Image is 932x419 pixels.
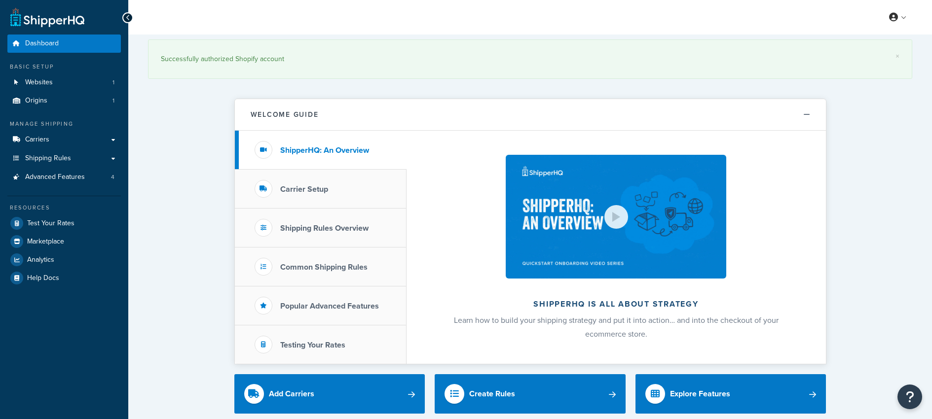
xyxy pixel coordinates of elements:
a: Test Your Rates [7,214,121,232]
div: Explore Features [670,387,730,401]
span: Origins [25,97,47,105]
span: Learn how to build your shipping strategy and put it into action… and into the checkout of your e... [454,314,779,340]
li: Advanced Features [7,168,121,186]
div: Manage Shipping [7,120,121,128]
a: Analytics [7,251,121,269]
span: 1 [112,78,114,87]
span: Carriers [25,136,49,144]
h2: Welcome Guide [251,111,319,118]
span: Websites [25,78,53,87]
a: Carriers [7,131,121,149]
span: 4 [111,173,114,181]
h3: ShipperHQ: An Overview [280,146,369,155]
a: Shipping Rules [7,149,121,168]
a: Marketplace [7,233,121,250]
div: Add Carriers [269,387,314,401]
h3: Common Shipping Rules [280,263,368,272]
div: Basic Setup [7,63,121,71]
a: Create Rules [435,374,626,414]
a: × [895,52,899,60]
div: Resources [7,204,121,212]
li: Origins [7,92,121,110]
span: Test Your Rates [27,219,75,228]
span: Marketplace [27,238,64,246]
a: Dashboard [7,35,121,53]
span: Advanced Features [25,173,85,181]
span: Help Docs [27,274,59,282]
li: Websites [7,73,121,92]
button: Open Resource Center [897,384,922,409]
span: Analytics [27,256,54,264]
a: Add Carriers [234,374,425,414]
h3: Shipping Rules Overview [280,224,369,233]
span: Shipping Rules [25,154,71,163]
a: Explore Features [635,374,826,414]
button: Welcome Guide [235,99,826,131]
div: Create Rules [469,387,515,401]
h3: Carrier Setup [280,185,328,194]
img: ShipperHQ is all about strategy [506,155,726,279]
a: Help Docs [7,269,121,287]
span: 1 [112,97,114,105]
a: Advanced Features4 [7,168,121,186]
a: Websites1 [7,73,121,92]
div: Successfully authorized Shopify account [161,52,899,66]
h2: ShipperHQ is all about strategy [433,300,800,309]
h3: Testing Your Rates [280,341,345,349]
span: Dashboard [25,39,59,48]
a: Origins1 [7,92,121,110]
h3: Popular Advanced Features [280,302,379,311]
